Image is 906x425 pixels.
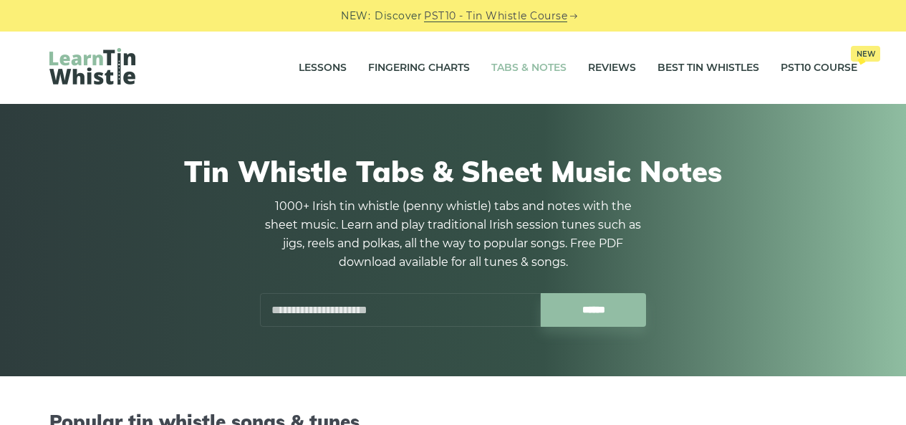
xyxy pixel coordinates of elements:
p: 1000+ Irish tin whistle (penny whistle) tabs and notes with the sheet music. Learn and play tradi... [260,197,647,272]
span: New [851,46,880,62]
a: Reviews [588,50,636,86]
h1: Tin Whistle Tabs & Sheet Music Notes [49,154,857,188]
a: Fingering Charts [368,50,470,86]
a: Tabs & Notes [491,50,567,86]
a: Lessons [299,50,347,86]
a: Best Tin Whistles [657,50,759,86]
img: LearnTinWhistle.com [49,48,135,85]
a: PST10 CourseNew [781,50,857,86]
